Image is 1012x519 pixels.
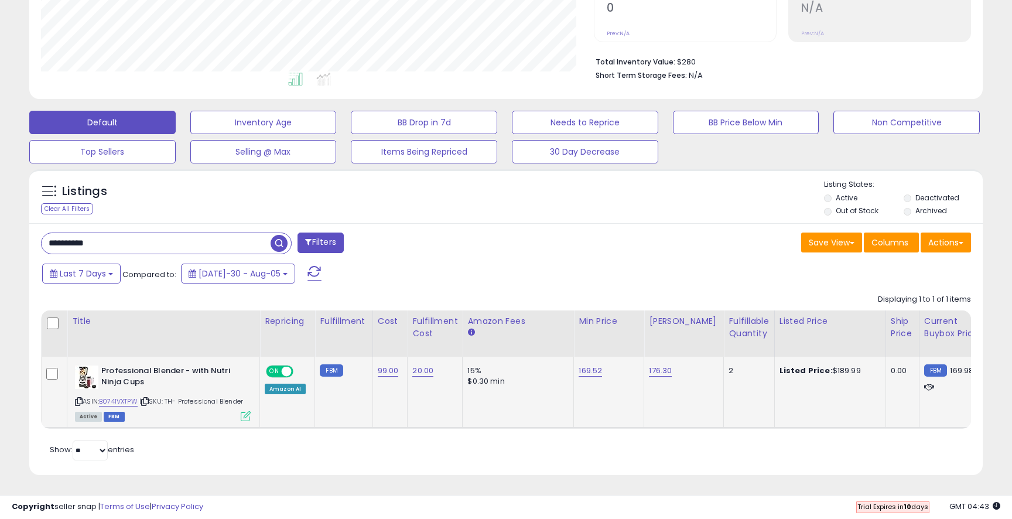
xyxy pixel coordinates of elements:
[673,111,819,134] button: BB Price Below Min
[801,1,970,17] h2: N/A
[351,111,497,134] button: BB Drop in 7d
[378,365,399,377] a: 99.00
[779,365,833,376] b: Listed Price:
[190,140,337,163] button: Selling @ Max
[467,315,569,327] div: Amazon Fees
[512,111,658,134] button: Needs to Reprice
[75,366,98,389] img: 51AIByof81L._SL40_.jpg
[607,30,630,37] small: Prev: N/A
[320,315,367,327] div: Fulfillment
[199,268,281,279] span: [DATE]-30 - Aug-05
[29,140,176,163] button: Top Sellers
[836,206,878,216] label: Out of Stock
[60,268,106,279] span: Last 7 Days
[689,70,703,81] span: N/A
[871,237,908,248] span: Columns
[122,269,176,280] span: Compared to:
[579,365,602,377] a: 169.52
[320,364,343,377] small: FBM
[292,367,310,377] span: OFF
[801,233,862,252] button: Save View
[924,315,984,340] div: Current Buybox Price
[265,315,310,327] div: Repricing
[924,364,947,377] small: FBM
[921,233,971,252] button: Actions
[915,206,947,216] label: Archived
[949,501,1000,512] span: 2025-08-13 04:43 GMT
[467,376,565,387] div: $0.30 min
[891,366,910,376] div: 0.00
[104,412,125,422] span: FBM
[412,365,433,377] a: 20.00
[904,502,911,511] b: 10
[12,501,54,512] strong: Copyright
[351,140,497,163] button: Items Being Repriced
[267,367,282,377] span: ON
[42,264,121,284] button: Last 7 Days
[596,54,962,68] li: $280
[62,183,107,200] h5: Listings
[833,111,980,134] button: Non Competitive
[891,315,914,340] div: Ship Price
[779,315,881,327] div: Listed Price
[512,140,658,163] button: 30 Day Decrease
[649,365,672,377] a: 176.30
[72,315,255,327] div: Title
[100,501,150,512] a: Terms of Use
[596,57,675,67] b: Total Inventory Value:
[596,70,687,80] b: Short Term Storage Fees:
[265,384,306,394] div: Amazon AI
[467,366,565,376] div: 15%
[12,501,203,513] div: seller snap | |
[878,294,971,305] div: Displaying 1 to 1 of 1 items
[412,315,457,340] div: Fulfillment Cost
[950,365,973,376] span: 169.98
[649,315,719,327] div: [PERSON_NAME]
[836,193,857,203] label: Active
[467,327,474,338] small: Amazon Fees.
[298,233,343,253] button: Filters
[915,193,959,203] label: Deactivated
[729,315,769,340] div: Fulfillable Quantity
[99,397,138,407] a: B0741VXTPW
[75,412,102,422] span: All listings currently available for purchase on Amazon
[729,366,765,376] div: 2
[607,1,776,17] h2: 0
[378,315,403,327] div: Cost
[50,444,134,455] span: Show: entries
[857,502,928,511] span: Trial Expires in days
[579,315,639,327] div: Min Price
[779,366,877,376] div: $189.99
[152,501,203,512] a: Privacy Policy
[41,203,93,214] div: Clear All Filters
[190,111,337,134] button: Inventory Age
[181,264,295,284] button: [DATE]-30 - Aug-05
[75,366,251,420] div: ASIN:
[139,397,243,406] span: | SKU: TH- Professional Blender
[864,233,919,252] button: Columns
[824,179,982,190] p: Listing States:
[29,111,176,134] button: Default
[101,366,244,390] b: Professional Blender - with Nutri Ninja Cups
[801,30,824,37] small: Prev: N/A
